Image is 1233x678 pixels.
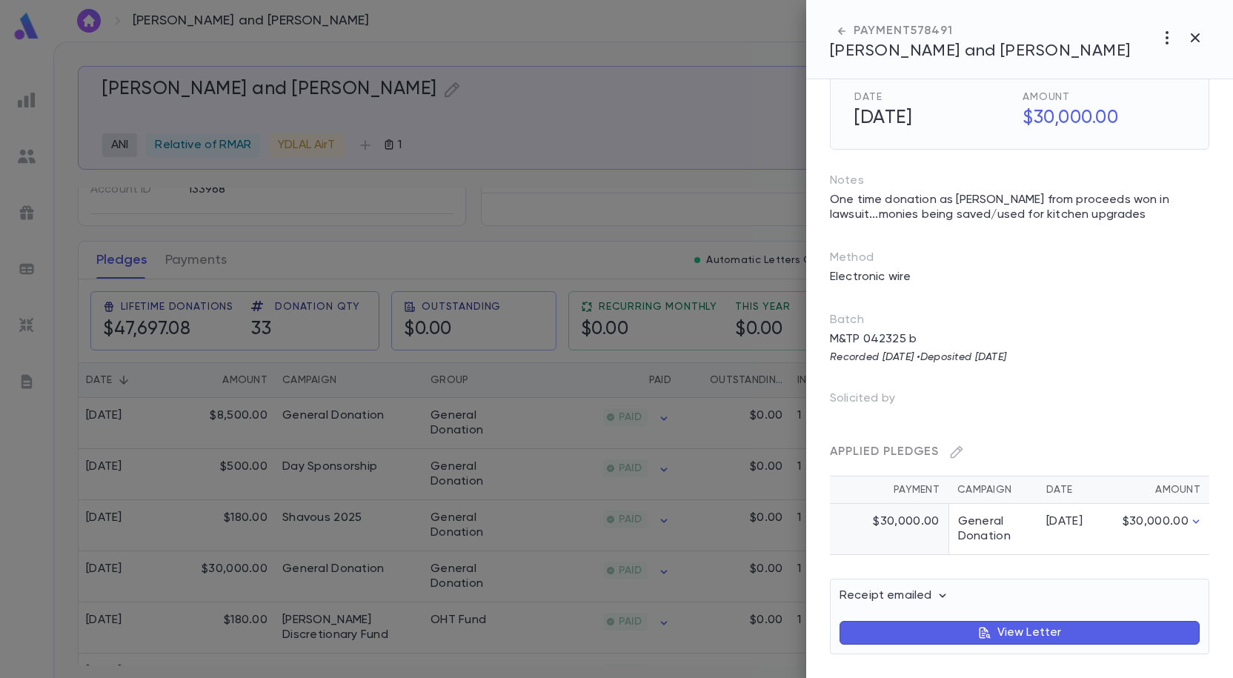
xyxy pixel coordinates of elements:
[948,476,1037,504] th: Campaign
[830,24,1131,39] div: PAYMENT 578491
[830,387,919,416] p: Solicited by
[1046,514,1103,529] div: [DATE]
[997,625,1062,640] p: View Letter
[1111,504,1209,555] td: $30,000.00
[1111,476,1209,504] th: Amount
[830,446,939,458] span: Applied Pledges
[1014,103,1185,134] h5: $30,000.00
[840,621,1200,645] button: View Letter
[1023,91,1185,103] span: Amount
[821,265,920,289] p: Electronic wire
[830,476,948,504] th: Payment
[845,103,1017,134] h5: [DATE]
[821,188,1209,227] div: One time donation as [PERSON_NAME] from proceeds won in lawsuit...monies being saved/used for kit...
[830,351,1006,363] p: Recorded [DATE] • Deposited [DATE]
[854,91,1017,103] span: Date
[1037,476,1111,504] th: Date
[948,504,1037,555] td: General Donation
[821,328,1000,351] p: M&TP 042325 b
[840,588,950,603] p: Receipt emailed
[830,313,1209,328] p: Batch
[830,173,1209,188] p: Notes
[830,43,1131,59] span: [PERSON_NAME] and [PERSON_NAME]
[830,504,948,555] td: $30,000.00
[830,250,904,265] p: Method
